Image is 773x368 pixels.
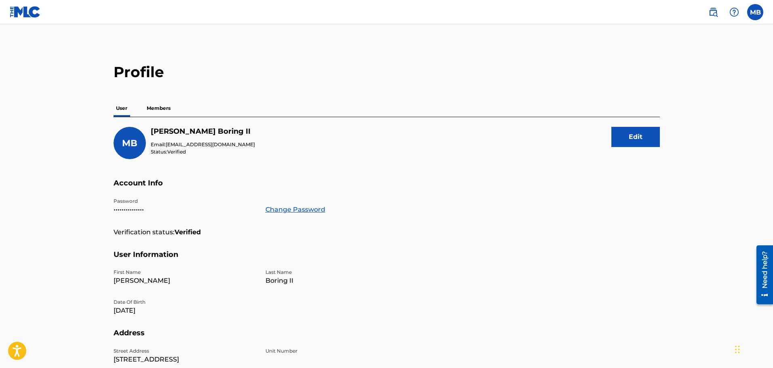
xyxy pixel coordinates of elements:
[114,250,660,269] h5: User Information
[265,269,408,276] p: Last Name
[122,138,137,149] span: MB
[735,337,740,362] div: Drag
[114,347,256,355] p: Street Address
[10,6,41,18] img: MLC Logo
[611,127,660,147] button: Edit
[114,299,256,306] p: Date Of Birth
[114,179,660,198] h5: Account Info
[114,276,256,286] p: [PERSON_NAME]
[114,198,256,205] p: Password
[726,4,742,20] div: Help
[114,269,256,276] p: First Name
[114,227,175,237] p: Verification status:
[144,100,173,117] p: Members
[166,141,255,147] span: [EMAIL_ADDRESS][DOMAIN_NAME]
[750,242,773,307] iframe: Resource Center
[705,4,721,20] a: Public Search
[151,127,255,136] h5: Michael Boring II
[733,329,773,368] iframe: Chat Widget
[265,276,408,286] p: Boring II
[114,63,660,81] h2: Profile
[151,148,255,156] p: Status:
[747,4,763,20] div: User Menu
[265,205,325,214] a: Change Password
[114,328,660,347] h5: Address
[175,227,201,237] strong: Verified
[114,306,256,315] p: [DATE]
[151,141,255,148] p: Email:
[708,7,718,17] img: search
[114,205,256,214] p: •••••••••••••••
[265,347,408,355] p: Unit Number
[114,355,256,364] p: [STREET_ADDRESS]
[167,149,186,155] span: Verified
[114,100,130,117] p: User
[729,7,739,17] img: help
